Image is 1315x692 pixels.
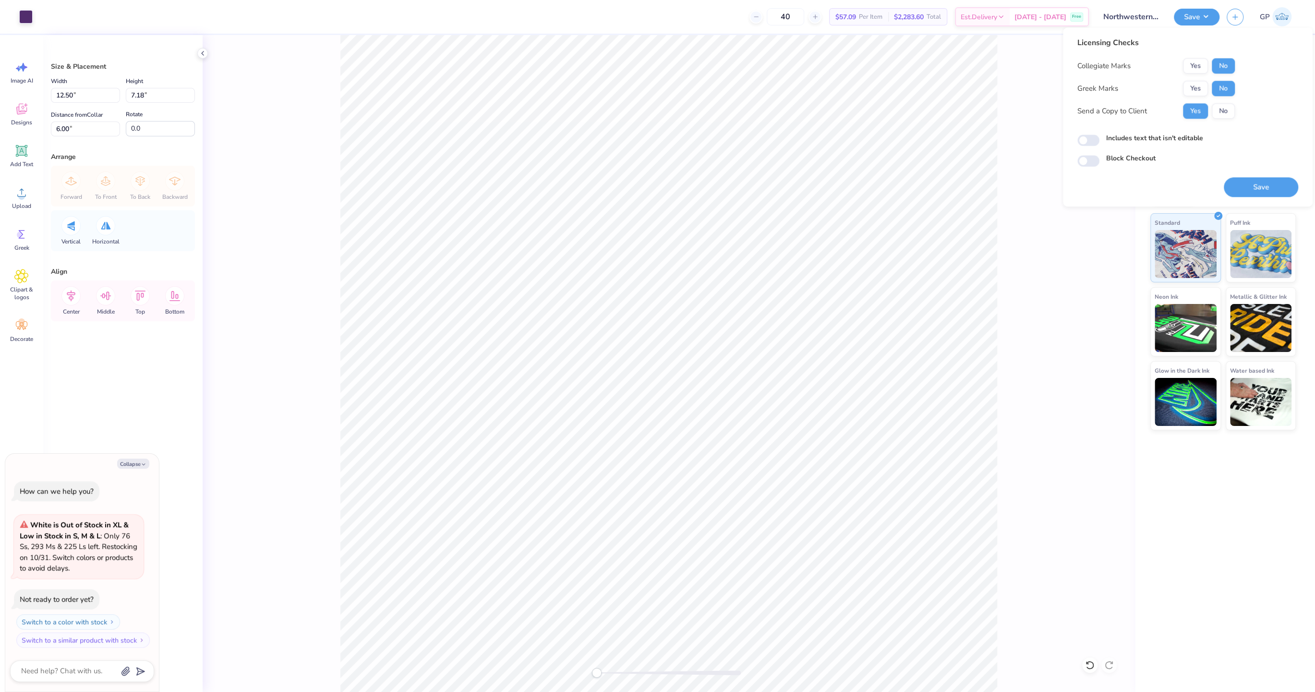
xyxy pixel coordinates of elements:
span: Add Text [10,160,33,168]
img: Gene Padilla [1272,7,1291,26]
span: Center [63,308,80,316]
span: Designs [11,119,32,126]
label: Rotate [126,109,143,120]
span: Puff Ink [1230,218,1250,228]
span: Upload [12,202,31,210]
img: Neon Ink [1155,304,1217,352]
div: Accessibility label [592,668,602,678]
button: No [1212,81,1235,96]
div: Licensing Checks [1077,37,1235,49]
span: Est. Delivery [961,12,997,22]
span: GP [1260,12,1270,23]
label: Includes text that isn't editable [1106,133,1203,143]
span: Total [927,12,941,22]
button: Save [1174,9,1219,25]
input: Untitled Design [1096,7,1167,26]
span: $2,283.60 [894,12,924,22]
input: – – [767,8,804,25]
button: Yes [1183,103,1208,119]
div: How can we help you? [20,486,94,496]
span: Greek [14,244,29,252]
img: Glow in the Dark Ink [1155,378,1217,426]
label: Height [126,75,143,87]
span: Top [135,308,145,316]
img: Metallic & Glitter Ink [1230,304,1292,352]
span: Image AI [11,77,33,85]
span: Neon Ink [1155,291,1178,302]
img: Standard [1155,230,1217,278]
button: Yes [1183,58,1208,73]
button: Switch to a color with stock [16,614,120,630]
div: Size & Placement [51,61,195,72]
span: : Only 76 Ss, 293 Ms & 225 Ls left. Restocking on 10/31. Switch colors or products to avoid delays. [20,520,137,573]
img: Water based Ink [1230,378,1292,426]
span: Free [1072,13,1081,20]
img: Switch to a similar product with stock [139,637,145,643]
button: No [1212,58,1235,73]
img: Puff Ink [1230,230,1292,278]
div: Align [51,267,195,277]
span: [DATE] - [DATE] [1014,12,1066,22]
a: GP [1255,7,1296,26]
button: Collapse [117,459,149,469]
span: Vertical [61,238,81,245]
span: $57.09 [835,12,856,22]
span: Horizontal [92,238,120,245]
span: Water based Ink [1230,365,1274,376]
div: Not ready to order yet? [20,595,94,604]
span: Decorate [10,335,33,343]
label: Block Checkout [1106,154,1156,164]
img: Switch to a color with stock [109,619,115,625]
span: Standard [1155,218,1180,228]
button: No [1212,103,1235,119]
button: Save [1224,177,1298,197]
span: Per Item [859,12,882,22]
button: Switch to a similar product with stock [16,632,150,648]
span: Metallic & Glitter Ink [1230,291,1287,302]
div: Arrange [51,152,195,162]
div: Collegiate Marks [1077,61,1131,72]
div: Send a Copy to Client [1077,106,1147,117]
span: Middle [97,308,115,316]
label: Width [51,75,67,87]
strong: White is Out of Stock in XL & Low in Stock in S, M & L [20,520,129,541]
span: Glow in the Dark Ink [1155,365,1209,376]
div: Greek Marks [1077,83,1118,94]
button: Yes [1183,81,1208,96]
span: Bottom [165,308,184,316]
label: Distance from Collar [51,109,103,121]
span: Clipart & logos [6,286,37,301]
